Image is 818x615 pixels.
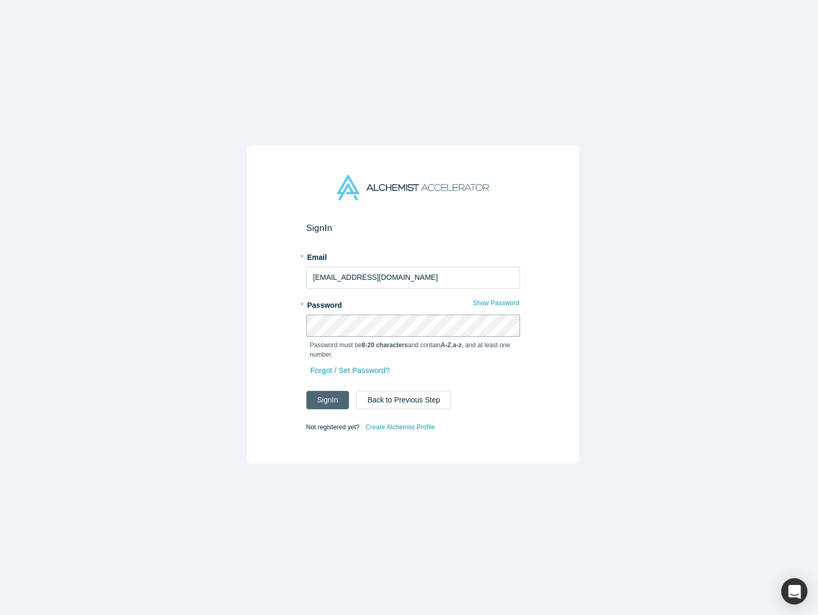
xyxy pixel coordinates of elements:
p: Password must be and contain , , and at least one number. [310,340,516,359]
button: Back to Previous Step [356,391,451,409]
button: Show Password [472,296,520,310]
img: Alchemist Accelerator Logo [337,175,488,200]
a: Create Alchemist Profile [365,420,435,434]
a: Forgot / Set Password? [310,361,391,380]
strong: A-Z [441,341,451,349]
h2: Sign In [306,223,520,234]
button: SignIn [306,391,350,409]
label: Email [306,248,520,263]
strong: 8-20 characters [362,341,408,349]
strong: a-z [453,341,462,349]
label: Password [306,296,520,311]
span: Not registered yet? [306,423,360,430]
